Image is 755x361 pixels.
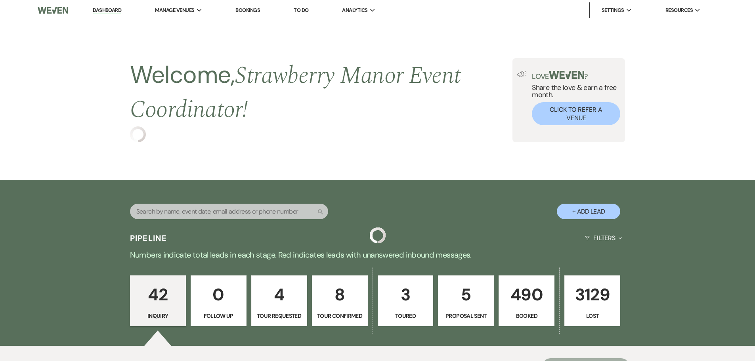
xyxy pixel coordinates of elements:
button: Filters [582,227,625,248]
p: Toured [383,311,428,320]
p: 42 [135,281,181,308]
p: Tour Requested [256,311,302,320]
p: 490 [504,281,549,308]
p: 3129 [570,281,615,308]
span: Strawberry Manor Event Coordinator ! [130,57,461,128]
h3: Pipeline [130,233,167,244]
p: 5 [443,281,489,308]
p: 8 [317,281,363,308]
p: 4 [256,281,302,308]
p: Follow Up [196,311,241,320]
h2: Welcome, [130,58,513,126]
span: Manage Venues [155,6,194,14]
img: loading spinner [370,227,386,243]
input: Search by name, event date, email address or phone number [130,204,328,219]
p: Tour Confirmed [317,311,363,320]
div: Share the love & earn a free month. [527,71,620,125]
p: 3 [383,281,428,308]
a: To Do [294,7,308,13]
p: Booked [504,311,549,320]
a: 3Toured [378,275,434,326]
p: Proposal Sent [443,311,489,320]
a: 490Booked [499,275,554,326]
img: loading spinner [130,126,146,142]
p: Love ? [532,71,620,80]
a: 8Tour Confirmed [312,275,368,326]
span: Resources [665,6,693,14]
a: Dashboard [93,7,121,14]
a: 4Tour Requested [251,275,307,326]
img: loud-speaker-illustration.svg [517,71,527,77]
a: 42Inquiry [130,275,186,326]
a: 5Proposal Sent [438,275,494,326]
button: + Add Lead [557,204,620,219]
button: Click to Refer a Venue [532,102,620,125]
img: weven-logo-green.svg [549,71,584,79]
p: 0 [196,281,241,308]
p: Inquiry [135,311,181,320]
span: Analytics [342,6,367,14]
a: 3129Lost [564,275,620,326]
img: Weven Logo [38,2,68,19]
p: Numbers indicate total leads in each stage. Red indicates leads with unanswered inbound messages. [92,248,663,261]
a: 0Follow Up [191,275,247,326]
p: Lost [570,311,615,320]
a: Bookings [235,7,260,13]
span: Settings [602,6,624,14]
